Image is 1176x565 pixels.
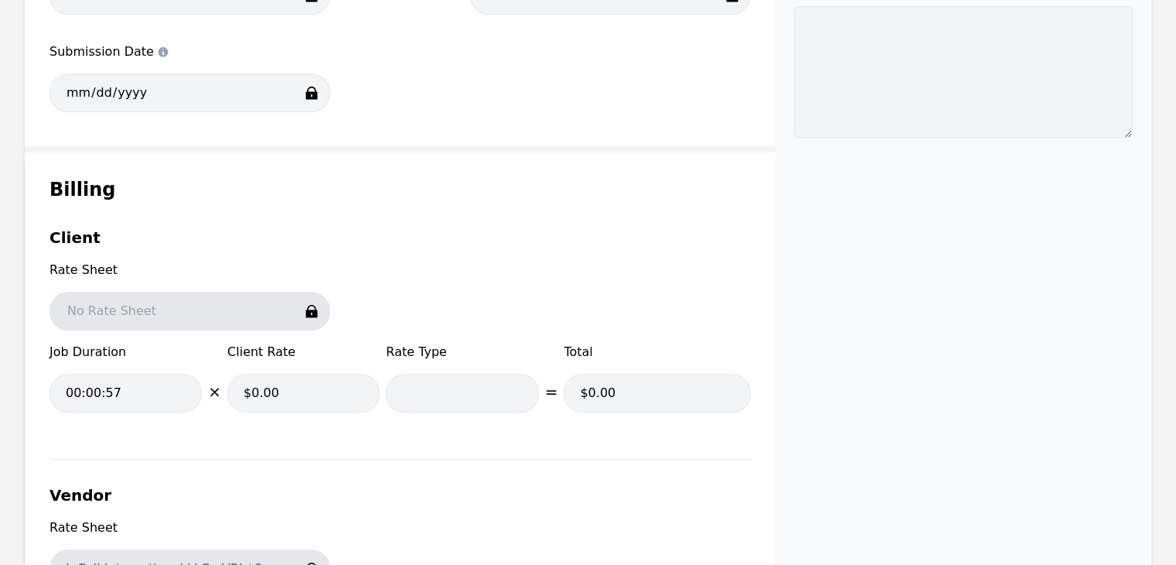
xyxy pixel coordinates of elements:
[49,43,330,61] span: Submission Date
[49,177,751,202] h1: Billing
[49,343,202,361] span: Job Duration
[49,486,111,505] span: Vendor
[227,343,380,361] span: Client Rate
[49,261,330,279] span: Rate Sheet
[545,381,558,402] span: =
[49,519,330,537] span: Rate Sheet
[564,343,751,361] span: Total
[564,374,751,413] input: $
[49,228,101,247] span: Client
[386,343,538,361] span: Rate Type
[208,381,221,402] span: ×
